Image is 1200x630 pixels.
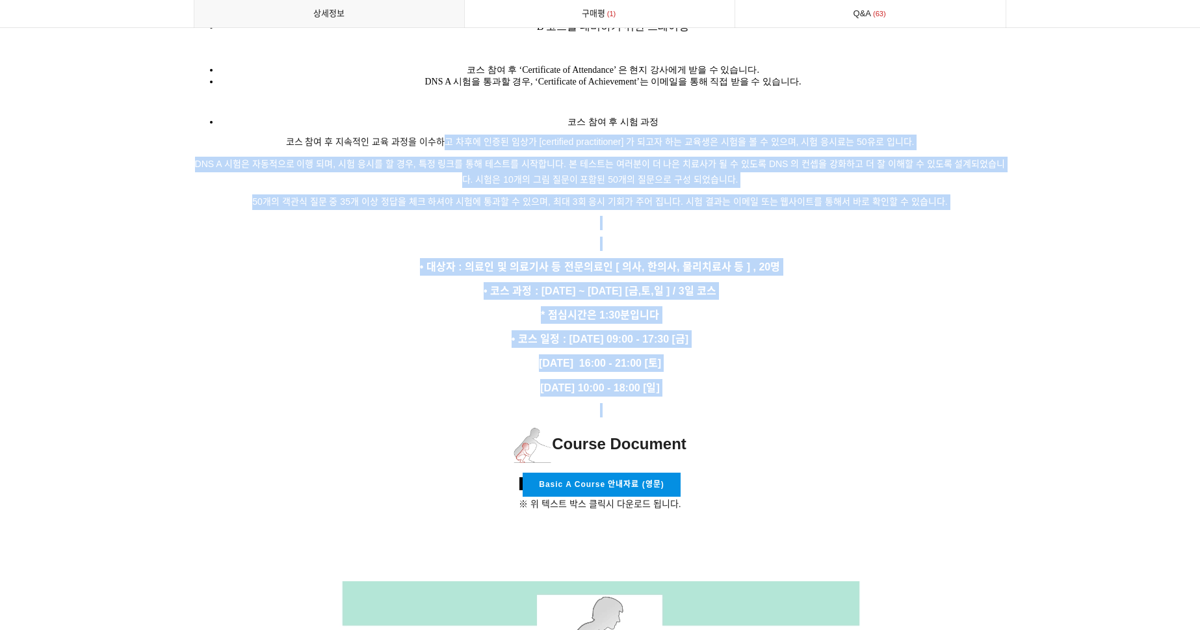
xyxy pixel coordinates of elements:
span: 50개의 객관식 질문 중 35개 이상 정답을 체크 하셔야 시험에 통과할 수 있으며, 최대 3회 응시 기회가 주어 집니다. 시험 결과는 이메일 또는 웹사이트를 통해서 바로 확인... [252,196,948,207]
span: Basic A Course 안내자료 (영문) [539,480,664,489]
strong: [DATE] 10:00 - 18:00 [일] [540,382,660,393]
span: 1 [605,7,618,21]
span: ※ 위 텍스트 박스 클릭시 다운로드 됩니다. [519,499,681,509]
span: 코스 참여 후 지속적인 교육 과정을 이수하고 차후에 인증된 임상가 [certified practitioner] 가 되고자 하는 교육생은 시험을 볼 수 있으며, 시험 응시료는 ... [286,137,915,147]
span: 코스 참여 후 시험 과정 [567,117,659,127]
img: 1597e3e65a0d2.png [514,427,552,463]
span: 63 [871,7,888,21]
a: Basic A Course 안내자료 (영문) [523,473,680,497]
strong: [DATE] 16:00 - 21:00 [토] [539,358,661,369]
span: Course Document [514,435,686,453]
strong: • 코스 과정 : [DATE] ~ [DATE] [금,토,일 ] / 3일 코스 [484,285,716,296]
span: DNS A 시험은 자동적으로 이행 되며, 시험 응시를 할 경우, 특정 링크를 통해 테스트를 시작합니다. 본 테스트는 여러분이 더 나은 치료사가 될 수 있도록 DNS 의 컨셉을... [195,159,1006,185]
span: 코스 참여 후 ‘Certificate of Attendance’ 은 현지 강사에게 받을 수 있습니다. [467,65,759,75]
strong: • 대상자 : 의료인 및 의료기사 등 전문의료인 [ 의사, 한의사, 물리치료사 등 ] , 20명 [420,261,780,272]
strong: * 점심시간은 1:30분입니다 [541,309,659,321]
span: DNS A 시험을 통과할 경우, ‘Certificate of Achievement’는 이메일을 통해 직접 받을 수 있습니다. [425,77,802,86]
strong: • 코스 일정 : [DATE] 09:00 - 17:30 [금] [512,334,688,345]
